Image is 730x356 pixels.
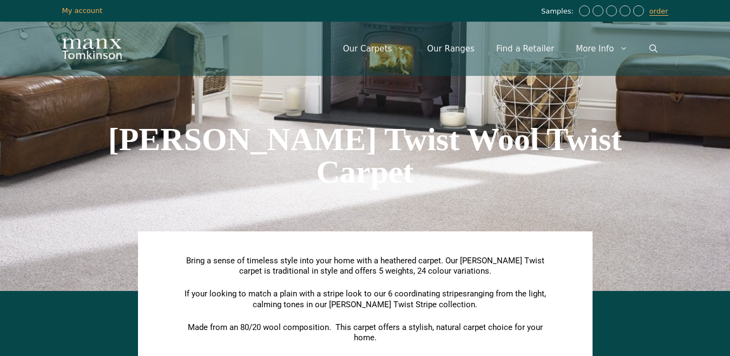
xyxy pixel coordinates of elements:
[639,33,668,65] a: Open Search Bar
[62,38,122,59] img: Manx Tomkinson
[416,33,485,65] a: Our Ranges
[62,123,668,188] h1: [PERSON_NAME] Twist Wool Twist Carpet
[179,322,552,344] p: Made from an 80/20 wool composition. This carpet offers a stylish, natural carpet choice for your...
[179,289,552,310] p: If your looking to match a plain with a stripe look to our 6 coordinating stripes
[649,7,668,16] a: order
[332,33,417,65] a: Our Carpets
[485,33,565,65] a: Find a Retailer
[62,7,103,15] a: My account
[179,256,552,277] p: Bring a sense of timeless style into your home with a heathered carpet. Our [PERSON_NAME] Twist c...
[565,33,638,65] a: More Info
[332,33,668,65] nav: Primary
[253,289,546,309] span: ranging from the light, calming tones in our [PERSON_NAME] Twist Stripe collection.
[541,7,576,16] span: Samples:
